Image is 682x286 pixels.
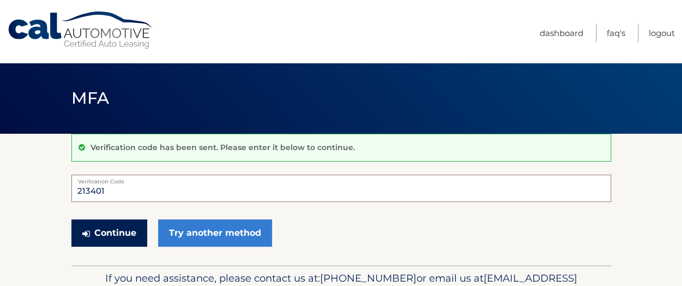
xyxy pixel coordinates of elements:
[71,175,611,202] input: Verification Code
[158,219,272,247] a: Try another method
[7,11,154,50] a: Cal Automotive
[649,24,675,42] a: Logout
[90,142,355,152] p: Verification code has been sent. Please enter it below to continue.
[71,88,110,108] span: MFA
[71,175,611,183] label: Verification Code
[320,272,417,284] span: [PHONE_NUMBER]
[71,219,147,247] button: Continue
[540,24,583,42] a: Dashboard
[607,24,625,42] a: FAQ's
